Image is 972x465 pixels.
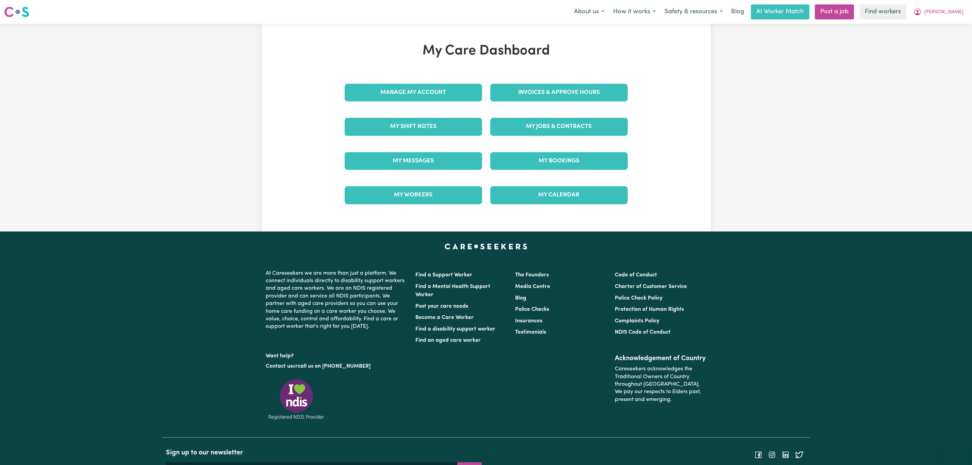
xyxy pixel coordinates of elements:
[615,330,671,335] a: NDIS Code of Conduct
[615,284,687,289] a: Charter of Customer Service
[4,6,29,18] img: Careseekers logo
[415,338,481,343] a: Find an aged care worker
[266,267,407,333] p: At Careseekers we are more than just a platform. We connect individuals directly to disability su...
[345,186,482,204] a: My Workers
[609,5,660,19] button: How it works
[166,449,482,457] h2: Sign up to our newsletter
[415,272,472,278] a: Find a Support Worker
[490,152,628,170] a: My Bookings
[341,43,632,59] h1: My Care Dashboard
[615,307,684,312] a: Protection of Human Rights
[515,307,549,312] a: Police Checks
[266,364,293,369] a: Contact us
[415,326,495,332] a: Find a disability support worker
[490,186,628,204] a: My Calendar
[754,452,762,457] a: Follow Careseekers on Facebook
[415,315,474,320] a: Become a Care Worker
[515,272,549,278] a: The Founders
[909,5,968,19] button: My Account
[515,318,542,324] a: Insurances
[859,4,906,19] a: Find workers
[945,438,967,460] iframe: Button to launch messaging window, conversation in progress
[924,9,963,16] span: [PERSON_NAME]
[415,304,468,309] a: Post your care needs
[751,4,809,19] a: AI Worker Match
[615,295,662,301] a: Police Check Policy
[515,284,550,289] a: Media Centre
[815,4,854,19] a: Post a job
[490,118,628,135] a: My Jobs & Contracts
[615,318,659,324] a: Complaints Policy
[615,272,657,278] a: Code of Conduct
[515,330,546,335] a: Testimonials
[490,84,628,101] a: Invoices & Approve Hours
[660,5,727,19] button: Safety & resources
[345,84,482,101] a: Manage My Account
[345,152,482,170] a: My Messages
[266,350,407,360] p: Want help?
[570,5,609,19] button: About us
[515,295,526,301] a: Blog
[415,284,490,298] a: Find a Mental Health Support Worker
[4,4,29,20] a: Careseekers logo
[266,378,327,421] img: Registered NDIS provider
[795,452,803,457] a: Follow Careseekers on Twitter
[445,244,527,249] a: Careseekers home page
[727,4,748,19] a: Blog
[298,364,370,369] a: call us on [PHONE_NUMBER]
[345,118,482,135] a: My Shift Notes
[615,363,706,406] p: Careseekers acknowledges the Traditional Owners of Country throughout [GEOGRAPHIC_DATA]. We pay o...
[768,452,776,457] a: Follow Careseekers on Instagram
[781,452,790,457] a: Follow Careseekers on LinkedIn
[615,354,706,363] h2: Acknowledgement of Country
[266,360,407,373] p: or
